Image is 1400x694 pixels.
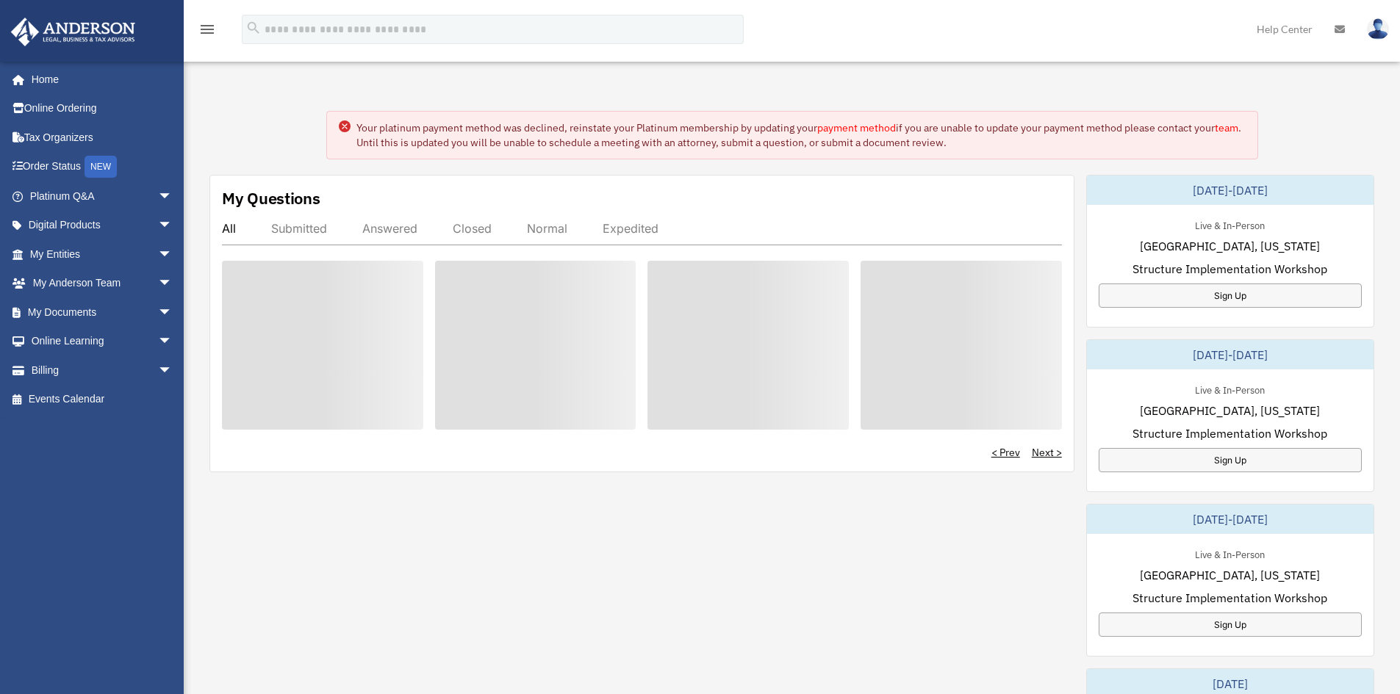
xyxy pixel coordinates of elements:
[222,187,320,209] div: My Questions
[10,355,195,385] a: Billingarrow_drop_down
[1099,448,1362,472] a: Sign Up
[1099,612,1362,637] a: Sign Up
[356,120,1246,150] div: Your platinum payment method was declined, reinstate your Platinum membership by updating your if...
[222,221,236,236] div: All
[1183,546,1277,561] div: Live & In-Person
[158,355,187,386] span: arrow_drop_down
[271,221,327,236] div: Submitted
[10,181,195,211] a: Platinum Q&Aarrow_drop_down
[10,327,195,356] a: Online Learningarrow_drop_down
[817,121,896,134] a: payment method
[1140,566,1320,584] span: [GEOGRAPHIC_DATA], [US_STATE]
[198,26,216,38] a: menu
[453,221,492,236] div: Closed
[1140,237,1320,255] span: [GEOGRAPHIC_DATA], [US_STATE]
[10,239,195,269] a: My Entitiesarrow_drop_down
[158,297,187,328] span: arrow_drop_down
[10,152,195,182] a: Order StatusNEW
[10,94,195,123] a: Online Ordering
[158,269,187,299] span: arrow_drop_down
[1032,445,1062,460] a: Next >
[1087,340,1374,369] div: [DATE]-[DATE]
[1132,589,1327,607] span: Structure Implementation Workshop
[1132,260,1327,278] span: Structure Implementation Workshop
[1087,505,1374,534] div: [DATE]-[DATE]
[10,297,195,327] a: My Documentsarrow_drop_down
[10,385,195,414] a: Events Calendar
[245,20,262,36] i: search
[603,221,658,236] div: Expedited
[991,445,1020,460] a: < Prev
[1132,424,1327,442] span: Structure Implementation Workshop
[10,211,195,240] a: Digital Productsarrow_drop_down
[7,18,140,46] img: Anderson Advisors Platinum Portal
[10,123,195,152] a: Tax Organizers
[362,221,417,236] div: Answered
[85,156,117,178] div: NEW
[1183,217,1277,232] div: Live & In-Person
[10,65,187,94] a: Home
[1183,381,1277,397] div: Live & In-Person
[1140,402,1320,419] span: [GEOGRAPHIC_DATA], [US_STATE]
[527,221,567,236] div: Normal
[198,21,216,38] i: menu
[1215,121,1238,134] a: team
[158,327,187,357] span: arrow_drop_down
[10,269,195,298] a: My Anderson Teamarrow_drop_down
[158,181,187,212] span: arrow_drop_down
[1367,18,1389,40] img: User Pic
[158,211,187,241] span: arrow_drop_down
[1087,176,1374,205] div: [DATE]-[DATE]
[158,239,187,270] span: arrow_drop_down
[1099,283,1362,308] a: Sign Up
